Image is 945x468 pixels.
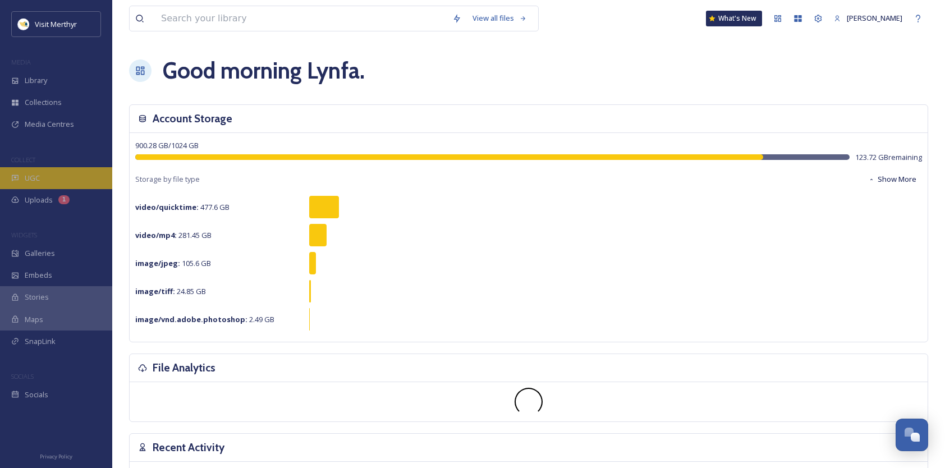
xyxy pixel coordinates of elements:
span: 2.49 GB [135,314,274,324]
span: MEDIA [11,58,31,66]
span: Collections [25,97,62,108]
span: 477.6 GB [135,202,230,212]
strong: image/jpeg : [135,258,180,268]
span: 24.85 GB [135,286,206,296]
span: SOCIALS [11,372,34,380]
a: [PERSON_NAME] [828,7,908,29]
span: UGC [25,173,40,183]
span: Galleries [25,248,55,259]
span: Embeds [25,270,52,281]
a: View all files [467,7,533,29]
span: 105.6 GB [135,258,211,268]
span: Uploads [25,195,53,205]
span: Privacy Policy [40,453,72,460]
strong: image/tiff : [135,286,175,296]
a: What's New [706,11,762,26]
h3: File Analytics [153,360,215,376]
span: Media Centres [25,119,74,130]
span: Library [25,75,47,86]
span: WIDGETS [11,231,37,239]
button: Show More [863,168,922,190]
span: COLLECT [11,155,35,164]
span: Visit Merthyr [35,19,77,29]
button: Open Chat [896,419,928,451]
span: Storage by file type [135,174,200,185]
span: 123.72 GB remaining [855,152,922,163]
span: 281.45 GB [135,230,212,240]
strong: video/quicktime : [135,202,199,212]
span: 900.28 GB / 1024 GB [135,140,199,150]
span: Socials [25,389,48,400]
span: Maps [25,314,43,325]
span: SnapLink [25,336,56,347]
h3: Account Storage [153,111,232,127]
span: Stories [25,292,49,302]
span: [PERSON_NAME] [847,13,902,23]
div: 1 [58,195,70,204]
strong: video/mp4 : [135,230,177,240]
h1: Good morning Lynfa . [163,54,365,88]
a: Privacy Policy [40,449,72,462]
h3: Recent Activity [153,439,224,456]
img: download.jpeg [18,19,29,30]
input: Search your library [155,6,447,31]
strong: image/vnd.adobe.photoshop : [135,314,247,324]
